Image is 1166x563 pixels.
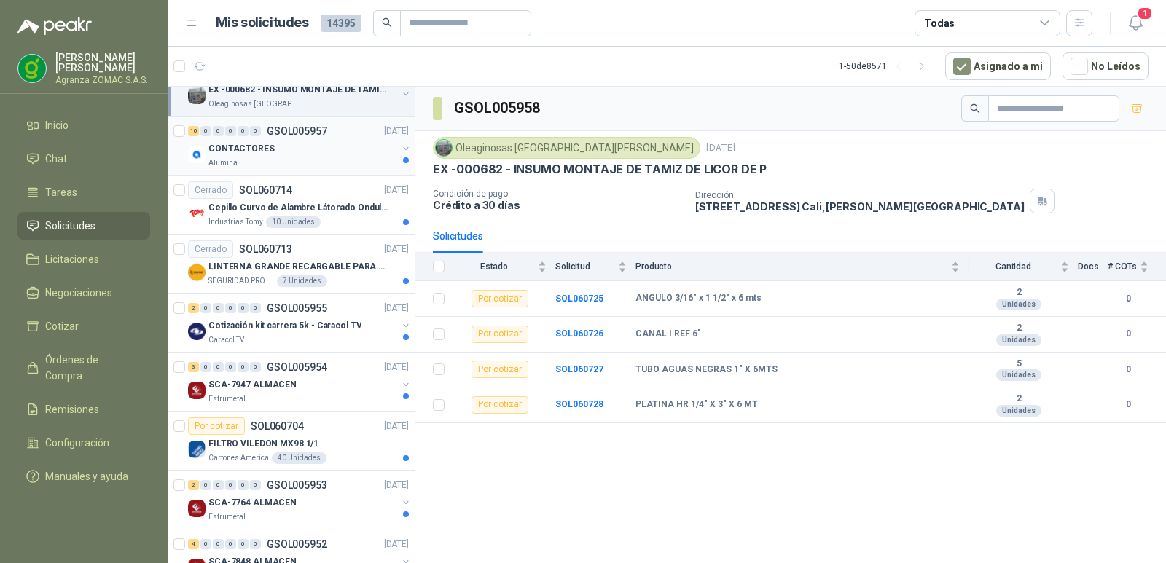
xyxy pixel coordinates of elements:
[225,539,236,549] div: 0
[384,302,409,315] p: [DATE]
[45,318,79,334] span: Cotizar
[635,328,701,340] b: CANAL I REF 6"
[225,480,236,490] div: 0
[239,185,292,195] p: SOL060714
[208,378,297,392] p: SCA-7947 ALMACEN
[453,261,535,272] span: Estado
[208,216,263,228] p: Industrias Tomy
[18,55,46,82] img: Company Logo
[695,200,1025,213] p: [STREET_ADDRESS] Cali , [PERSON_NAME][GEOGRAPHIC_DATA]
[1108,327,1149,341] b: 0
[17,346,150,390] a: Órdenes de Compra
[384,420,409,433] p: [DATE]
[208,511,246,523] p: Estrumetal
[251,421,304,431] p: SOL060704
[250,480,261,490] div: 0
[267,303,327,313] p: GSOL005955
[969,287,1069,299] b: 2
[45,285,112,301] span: Negociaciones
[924,15,955,31] div: Todas
[17,395,150,423] a: Remisiones
[1108,363,1149,377] b: 0
[839,55,934,78] div: 1 - 50 de 8571
[1078,253,1108,281] th: Docs
[45,184,77,200] span: Tareas
[208,98,300,110] p: Oleaginosas [GEOGRAPHIC_DATA][PERSON_NAME]
[238,362,249,372] div: 0
[555,364,603,374] b: SOL060727
[472,396,528,414] div: Por cotizar
[55,52,150,73] p: [PERSON_NAME] [PERSON_NAME]
[188,264,206,281] img: Company Logo
[384,184,409,197] p: [DATE]
[250,539,261,549] div: 0
[45,435,109,451] span: Configuración
[200,480,211,490] div: 0
[238,126,249,136] div: 0
[208,437,318,451] p: FILTRO VILEDON MX98 1/1
[200,126,211,136] div: 0
[433,228,483,244] div: Solicitudes
[188,126,199,136] div: 10
[433,199,684,211] p: Crédito a 30 días
[188,299,412,346] a: 2 0 0 0 0 0 GSOL005955[DATE] Company LogoCotización kit carrera 5k - Caracol TVCaracol TV
[17,111,150,139] a: Inicio
[238,303,249,313] div: 0
[200,539,211,549] div: 0
[238,480,249,490] div: 0
[267,539,327,549] p: GSOL005952
[188,63,412,110] a: 4 0 0 0 0 0 GSOL005958[DATE] Company LogoEX -000682 - INSUMO MONTAJE DE TAMIZ DE LICOR DE POleagi...
[188,480,199,490] div: 2
[17,178,150,206] a: Tareas
[433,162,767,177] p: EX -000682 - INSUMO MONTAJE DE TAMIZ DE LICOR DE P
[384,243,409,256] p: [DATE]
[188,146,206,163] img: Company Logo
[555,328,603,339] a: SOL060726
[168,412,415,471] a: Por cotizarSOL060704[DATE] Company LogoFILTRO VILEDON MX98 1/1Cartones America40 Unidades
[188,87,206,104] img: Company Logo
[188,417,245,435] div: Por cotizar
[17,312,150,340] a: Cotizar
[635,293,762,304] b: ANGULO 3/16" x 1 1/2" x 6 mts
[213,362,224,372] div: 0
[45,218,95,234] span: Solicitudes
[454,97,542,119] h3: GSOL005958
[1108,261,1137,272] span: # COTs
[188,539,199,549] div: 4
[555,294,603,304] a: SOL060725
[208,496,297,510] p: SCA-7764 ALMACEN
[472,361,528,378] div: Por cotizar
[382,17,392,28] span: search
[45,251,99,267] span: Licitaciones
[17,145,150,173] a: Chat
[996,334,1041,346] div: Unidades
[1063,52,1149,80] button: No Leídos
[188,205,206,222] img: Company Logo
[213,480,224,490] div: 0
[55,76,150,84] p: Agranza ZOMAC S.A.S.
[208,142,275,156] p: CONTACTORES
[216,12,309,34] h1: Mis solicitudes
[433,189,684,199] p: Condición de pago
[208,393,246,405] p: Estrumetal
[555,253,635,281] th: Solicitud
[188,441,206,458] img: Company Logo
[555,399,603,409] b: SOL060728
[188,323,206,340] img: Company Logo
[384,361,409,374] p: [DATE]
[635,261,948,272] span: Producto
[17,212,150,240] a: Solicitudes
[266,216,321,228] div: 10 Unidades
[225,303,236,313] div: 0
[996,299,1041,310] div: Unidades
[1108,292,1149,306] b: 0
[45,401,99,417] span: Remisiones
[17,279,150,307] a: Negociaciones
[188,240,233,258] div: Cerrado
[635,399,758,411] b: PLATINA HR 1/4" X 3" X 6 MT
[277,275,327,287] div: 7 Unidades
[384,125,409,138] p: [DATE]
[453,253,555,281] th: Estado
[213,303,224,313] div: 0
